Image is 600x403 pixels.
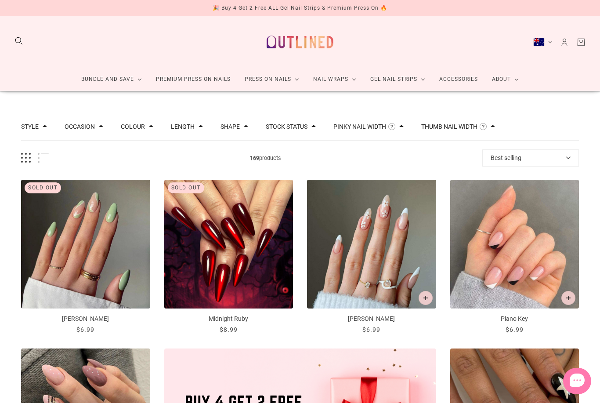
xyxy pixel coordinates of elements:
button: Australia [533,38,553,47]
p: Piano Key [450,314,579,323]
button: Filter by Shape [220,123,240,130]
a: Midnight Ruby [164,180,293,335]
a: Gel Nail Strips [363,68,432,91]
span: $6.99 [506,326,524,333]
b: 169 [250,155,259,161]
button: Filter by Colour [121,123,145,130]
a: Nail Wraps [306,68,363,91]
a: Cart [576,37,586,47]
div: Sold out [168,182,204,193]
button: Filter by Occasion [65,123,95,130]
a: Kelly Green [21,180,150,335]
span: $6.99 [76,326,94,333]
button: Filter by Length [171,123,195,130]
button: Filter by Stock status [266,123,307,130]
a: Press On Nails [238,68,306,91]
button: Filter by Style [21,123,39,130]
p: Midnight Ruby [164,314,293,323]
span: $6.99 [362,326,380,333]
button: Grid view [21,153,31,163]
span: $8.99 [220,326,238,333]
button: List view [38,153,49,163]
button: Search [14,36,24,46]
button: Best selling [482,149,579,167]
a: Account [560,37,569,47]
div: 🎉 Buy 4 Get 2 Free ALL Gel Nail Strips & Premium Press On 🔥 [213,4,387,13]
a: Piano Key [450,180,579,335]
a: About [485,68,526,91]
a: Jasmine Vine [307,180,436,335]
button: Add to cart [561,291,575,305]
a: Outlined [261,23,339,61]
button: Add to cart [419,291,433,305]
span: products [49,153,482,163]
a: Premium Press On Nails [149,68,238,91]
button: Filter by Pinky Nail Width [333,123,386,130]
a: Bundle and Save [74,68,149,91]
a: Accessories [432,68,485,91]
p: [PERSON_NAME] [307,314,436,323]
div: Sold out [25,182,61,193]
button: Filter by Thumb Nail Width [421,123,477,130]
p: [PERSON_NAME] [21,314,150,323]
